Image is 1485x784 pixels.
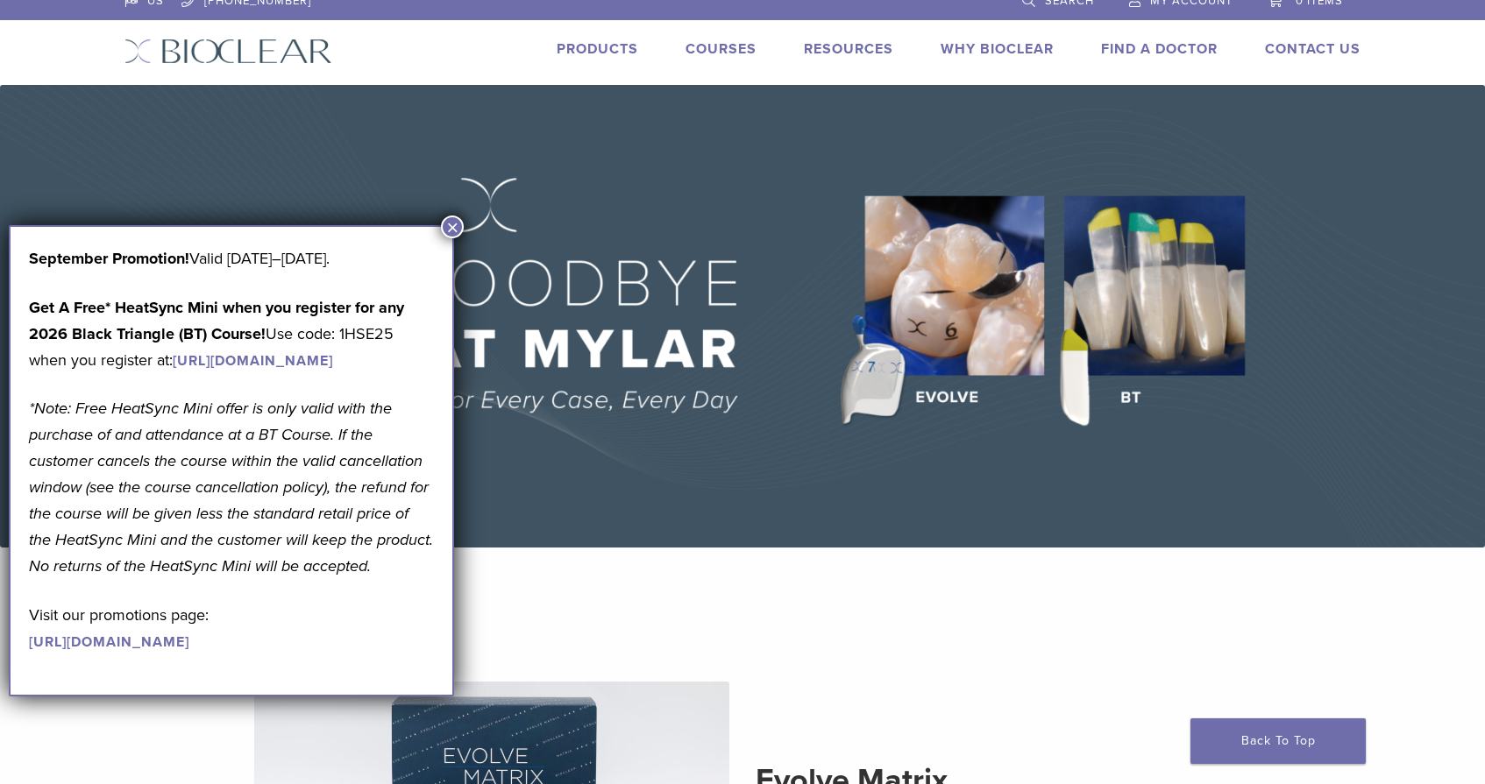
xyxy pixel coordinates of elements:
strong: Get A Free* HeatSync Mini when you register for any 2026 Black Triangle (BT) Course! [29,298,404,343]
a: Find A Doctor [1101,40,1218,58]
img: Bioclear [124,39,332,64]
p: Valid [DATE]–[DATE]. [29,245,434,272]
em: *Note: Free HeatSync Mini offer is only valid with the purchase of and attendance at a BT Course.... [29,399,433,576]
a: [URL][DOMAIN_NAME] [29,633,189,651]
a: Courses [686,40,757,58]
p: Use code: 1HSE25 when you register at: [29,294,434,373]
a: Products [557,40,638,58]
button: Close [441,215,464,238]
a: [URL][DOMAIN_NAME] [173,352,333,370]
a: Back To Top [1190,718,1366,764]
a: Contact Us [1265,40,1361,58]
p: Visit our promotions page: [29,602,434,654]
a: Why Bioclear [941,40,1054,58]
b: September Promotion! [29,249,189,268]
a: Resources [804,40,893,58]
